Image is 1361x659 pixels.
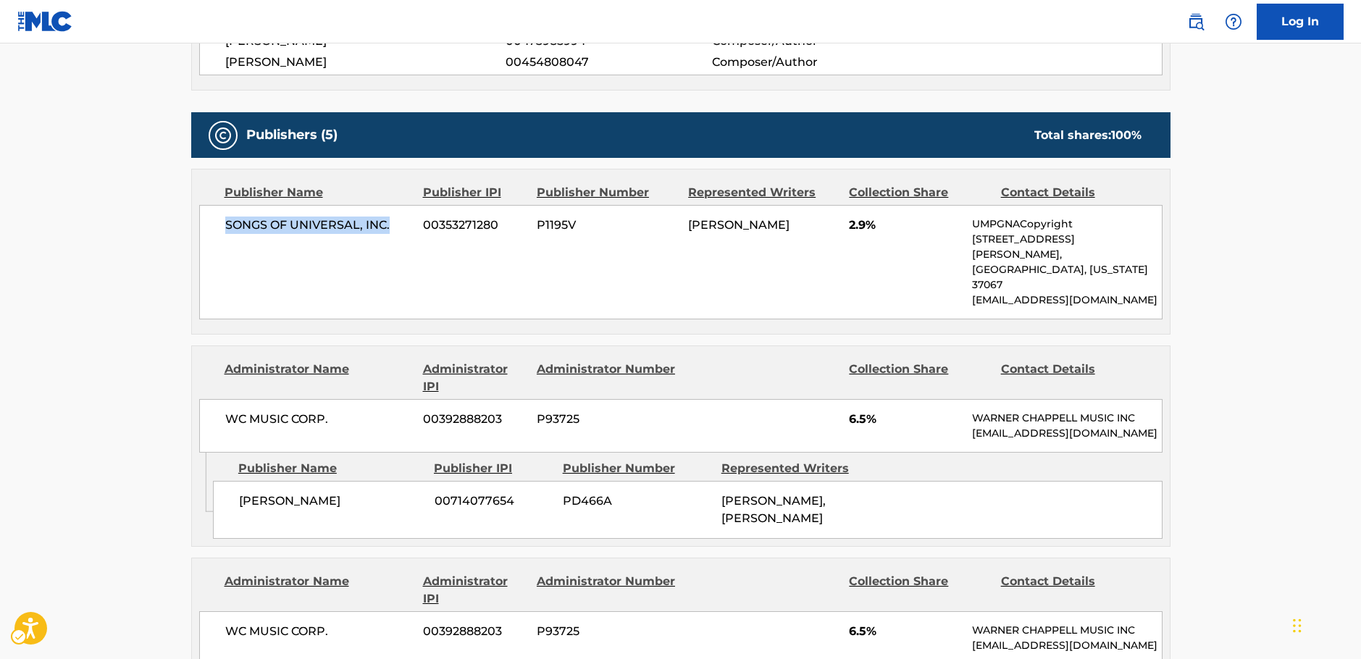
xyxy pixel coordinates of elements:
div: Publisher IPI [423,184,526,201]
iframe: Hubspot Iframe [1289,589,1361,659]
span: PD466A [563,492,711,510]
span: 00353271280 [423,217,526,234]
img: search [1187,13,1205,30]
div: Drag [1293,604,1302,647]
span: WC MUSIC CORP. [225,623,413,640]
span: [PERSON_NAME] [225,54,506,71]
div: Publisher Number [563,460,711,477]
div: Administrator Number [537,573,677,608]
p: [STREET_ADDRESS][PERSON_NAME], [972,232,1161,262]
p: [EMAIL_ADDRESS][DOMAIN_NAME] [972,293,1161,308]
span: [PERSON_NAME], [PERSON_NAME] [721,494,826,525]
span: SONGS OF UNIVERSAL, INC. [225,217,413,234]
h5: Publishers (5) [246,127,338,143]
p: [EMAIL_ADDRESS][DOMAIN_NAME] [972,426,1161,441]
span: Composer/Author [712,54,900,71]
img: Publishers [214,127,232,144]
div: Publisher Number [537,184,677,201]
div: Represented Writers [688,184,838,201]
span: 00454808047 [506,54,711,71]
span: 100 % [1111,128,1142,142]
span: 2.9% [849,217,961,234]
div: Contact Details [1001,573,1142,608]
div: Administrator IPI [423,361,526,395]
img: MLC Logo [17,11,73,32]
span: [PERSON_NAME] [688,218,790,232]
div: Publisher Name [238,460,423,477]
div: Contact Details [1001,184,1142,201]
span: [PERSON_NAME] [239,492,424,510]
span: 00392888203 [423,623,526,640]
div: Collection Share [849,361,989,395]
div: Contact Details [1001,361,1142,395]
div: Administrator Number [537,361,677,395]
div: Collection Share [849,573,989,608]
p: [GEOGRAPHIC_DATA], [US_STATE] 37067 [972,262,1161,293]
div: Represented Writers [721,460,869,477]
span: P93725 [537,623,677,640]
a: Log In [1257,4,1344,40]
span: P1195V [537,217,677,234]
div: Chat Widget [1289,589,1361,659]
div: Administrator IPI [423,573,526,608]
div: Administrator Name [225,573,412,608]
span: P93725 [537,411,677,428]
div: Publisher IPI [434,460,552,477]
span: 00392888203 [423,411,526,428]
img: help [1225,13,1242,30]
p: [EMAIL_ADDRESS][DOMAIN_NAME] [972,638,1161,653]
span: WC MUSIC CORP. [225,411,413,428]
div: Publisher Name [225,184,412,201]
span: 6.5% [849,411,961,428]
p: UMPGNACopyright [972,217,1161,232]
div: Collection Share [849,184,989,201]
p: WARNER CHAPPELL MUSIC INC [972,623,1161,638]
span: 00714077654 [435,492,552,510]
div: Total shares: [1034,127,1142,144]
span: 6.5% [849,623,961,640]
div: Administrator Name [225,361,412,395]
p: WARNER CHAPPELL MUSIC INC [972,411,1161,426]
